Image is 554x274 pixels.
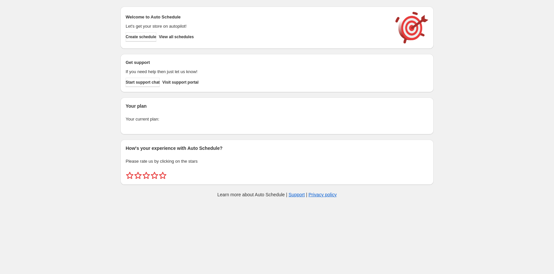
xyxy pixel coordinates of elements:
[126,145,428,151] h2: How's your experience with Auto Schedule?
[126,158,428,165] p: Please rate us by clicking on the stars
[126,23,389,30] p: Let's get your store on autopilot!
[126,103,428,109] h2: Your plan
[309,192,337,197] a: Privacy policy
[162,78,199,87] a: Visit support portal
[289,192,305,197] a: Support
[159,32,194,41] button: View all schedules
[126,68,389,75] p: If you need help then just let us know!
[159,34,194,40] span: View all schedules
[126,34,156,40] span: Create schedule
[126,59,389,66] h2: Get support
[126,80,160,85] span: Start support chat
[126,116,428,123] p: Your current plan:
[162,80,199,85] span: Visit support portal
[217,191,337,198] p: Learn more about Auto Schedule | |
[126,32,156,41] button: Create schedule
[126,78,160,87] a: Start support chat
[126,14,389,20] h2: Welcome to Auto Schedule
